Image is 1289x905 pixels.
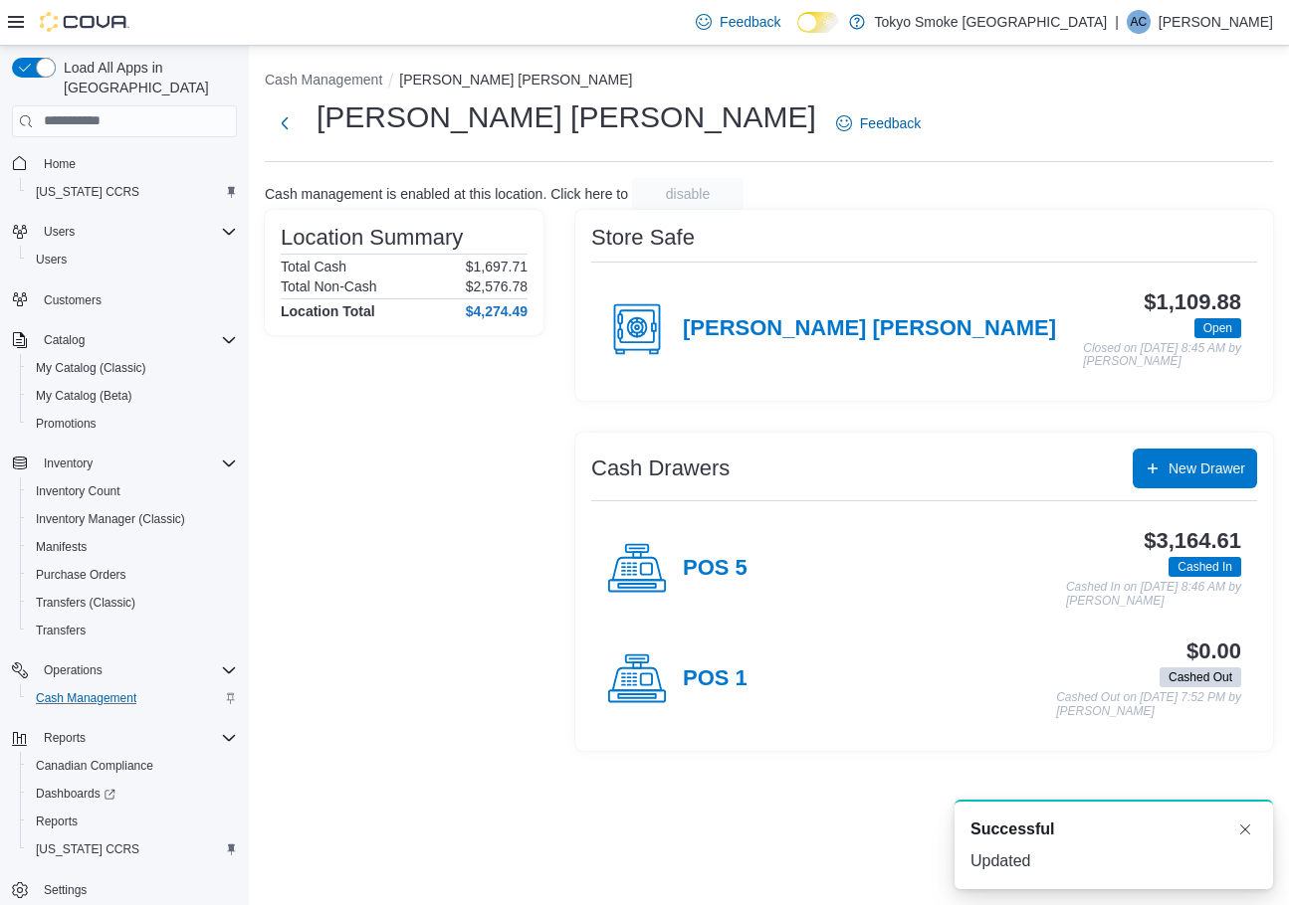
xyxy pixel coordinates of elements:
[28,507,193,531] a: Inventory Manager (Classic)
[20,533,245,561] button: Manifests
[970,817,1054,841] span: Successful
[1083,342,1241,369] p: Closed on [DATE] 8:45 AM by [PERSON_NAME]
[1160,667,1241,687] span: Cashed Out
[20,477,245,505] button: Inventory Count
[36,287,237,312] span: Customers
[36,658,237,682] span: Operations
[36,658,110,682] button: Operations
[28,507,237,531] span: Inventory Manager (Classic)
[28,356,154,380] a: My Catalog (Classic)
[36,483,120,499] span: Inventory Count
[1169,458,1245,478] span: New Drawer
[1194,318,1241,338] span: Open
[36,388,132,404] span: My Catalog (Beta)
[36,841,139,857] span: [US_STATE] CCRS
[28,479,237,503] span: Inventory Count
[970,849,1257,873] div: Updated
[36,539,87,555] span: Manifests
[28,412,105,436] a: Promotions
[875,10,1108,34] p: Tokyo Smoke [GEOGRAPHIC_DATA]
[1056,691,1241,718] p: Cashed Out on [DATE] 7:52 PM by [PERSON_NAME]
[36,726,94,750] button: Reports
[36,151,237,176] span: Home
[28,686,144,710] a: Cash Management
[466,278,528,294] p: $2,576.78
[44,662,103,678] span: Operations
[40,12,129,32] img: Cova
[591,226,695,250] h3: Store Safe
[28,754,237,778] span: Canadian Compliance
[36,878,95,902] a: Settings
[28,754,161,778] a: Canadian Compliance
[36,328,237,352] span: Catalog
[36,184,139,200] span: [US_STATE] CCRS
[1169,557,1241,577] span: Cashed In
[36,288,109,312] a: Customers
[797,12,839,33] input: Dark Mode
[44,730,86,746] span: Reports
[36,452,101,475] button: Inventory
[683,316,1056,342] h4: [PERSON_NAME] [PERSON_NAME]
[1066,581,1241,608] p: Cashed In on [DATE] 8:46 AM by [PERSON_NAME]
[281,303,375,319] h4: Location Total
[4,656,245,684] button: Operations
[265,186,628,202] p: Cash management is enabled at this location. Click here to
[797,33,798,34] span: Dark Mode
[36,623,86,638] span: Transfers
[28,479,128,503] a: Inventory Count
[28,412,237,436] span: Promotions
[28,686,237,710] span: Cash Management
[36,152,84,176] a: Home
[281,226,463,250] h3: Location Summary
[466,259,528,274] p: $1,697.71
[28,384,237,408] span: My Catalog (Beta)
[28,782,123,806] a: Dashboards
[44,224,75,240] span: Users
[1115,10,1119,34] p: |
[28,591,237,615] span: Transfers (Classic)
[36,416,97,432] span: Promotions
[36,328,93,352] button: Catalog
[20,780,245,808] a: Dashboards
[44,156,76,172] span: Home
[666,184,710,204] span: disable
[281,259,346,274] h6: Total Cash
[20,505,245,533] button: Inventory Manager (Classic)
[265,72,382,88] button: Cash Management
[20,354,245,382] button: My Catalog (Classic)
[4,218,245,246] button: Users
[4,149,245,178] button: Home
[28,619,237,642] span: Transfers
[28,180,237,204] span: Washington CCRS
[1144,290,1241,314] h3: $1,109.88
[281,278,377,294] h6: Total Non-Cash
[28,248,75,271] a: Users
[4,326,245,354] button: Catalog
[36,360,146,376] span: My Catalog (Classic)
[28,248,237,271] span: Users
[36,220,83,244] button: Users
[28,563,237,587] span: Purchase Orders
[20,246,245,273] button: Users
[20,589,245,617] button: Transfers (Classic)
[1159,10,1273,34] p: [PERSON_NAME]
[28,180,147,204] a: [US_STATE] CCRS
[4,450,245,477] button: Inventory
[28,535,237,559] span: Manifests
[970,817,1257,841] div: Notification
[1131,10,1148,34] span: AC
[828,103,929,143] a: Feedback
[20,835,245,863] button: [US_STATE] CCRS
[4,285,245,314] button: Customers
[36,758,153,774] span: Canadian Compliance
[36,690,136,706] span: Cash Management
[265,70,1273,93] nav: An example of EuiBreadcrumbs
[20,561,245,589] button: Purchase Orders
[28,810,237,833] span: Reports
[265,103,305,143] button: Next
[28,619,94,642] a: Transfers
[720,12,780,32] span: Feedback
[20,410,245,438] button: Promotions
[860,113,921,133] span: Feedback
[28,837,147,861] a: [US_STATE] CCRS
